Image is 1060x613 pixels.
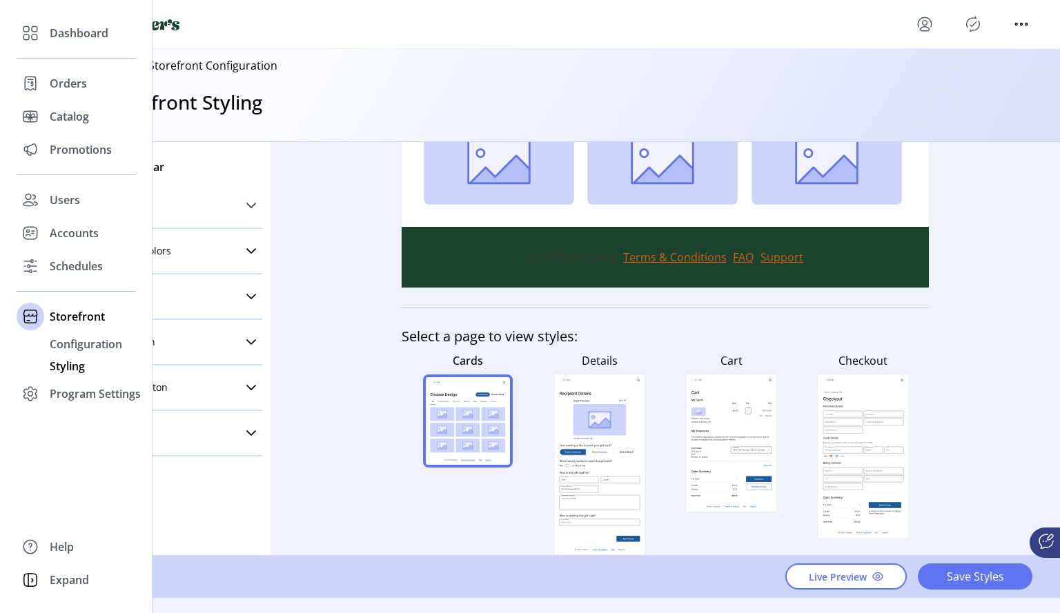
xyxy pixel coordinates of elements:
span: Help [50,539,74,555]
a: Secondary Button [86,374,262,401]
a: Background colors [86,237,262,265]
span: Save Styles [936,568,1014,585]
p: Cards [453,347,483,374]
span: Expand [50,572,89,588]
span: Configuration [50,336,122,352]
span: Storefront [50,308,105,325]
button: Save Styles [918,563,1032,590]
a: Primary Button [86,328,262,356]
span: Live Preview [809,570,867,584]
a: Typography [86,283,262,310]
p: Cart [720,347,743,374]
a: Support [760,249,803,265]
a: Terms & Conditions [623,249,727,265]
span: Catalog [50,108,89,125]
p: © 2025 Company [527,249,616,265]
a: FAQ [733,249,754,265]
span: Schedules [50,258,103,274]
span: Orders [50,75,87,92]
p: Checkout [838,347,887,374]
button: Publisher Panel [962,13,984,35]
span: Styling [50,358,85,374]
button: menu [914,13,936,35]
span: Dashboard [50,25,108,41]
span: Accounts [50,225,99,241]
h4: Select a page to view styles: [402,326,929,347]
a: Text Links [86,419,262,447]
p: Details [582,347,618,374]
button: Live Preview [785,563,907,590]
span: Promotions [50,141,112,158]
h3: Storefront Styling [102,88,262,117]
p: Back to Storefront Configuration [108,57,277,74]
p: Styling Toolbar [86,159,262,175]
span: Users [50,192,80,208]
button: menu [1010,13,1032,35]
a: Brand [86,192,262,219]
span: Program Settings [50,385,141,402]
